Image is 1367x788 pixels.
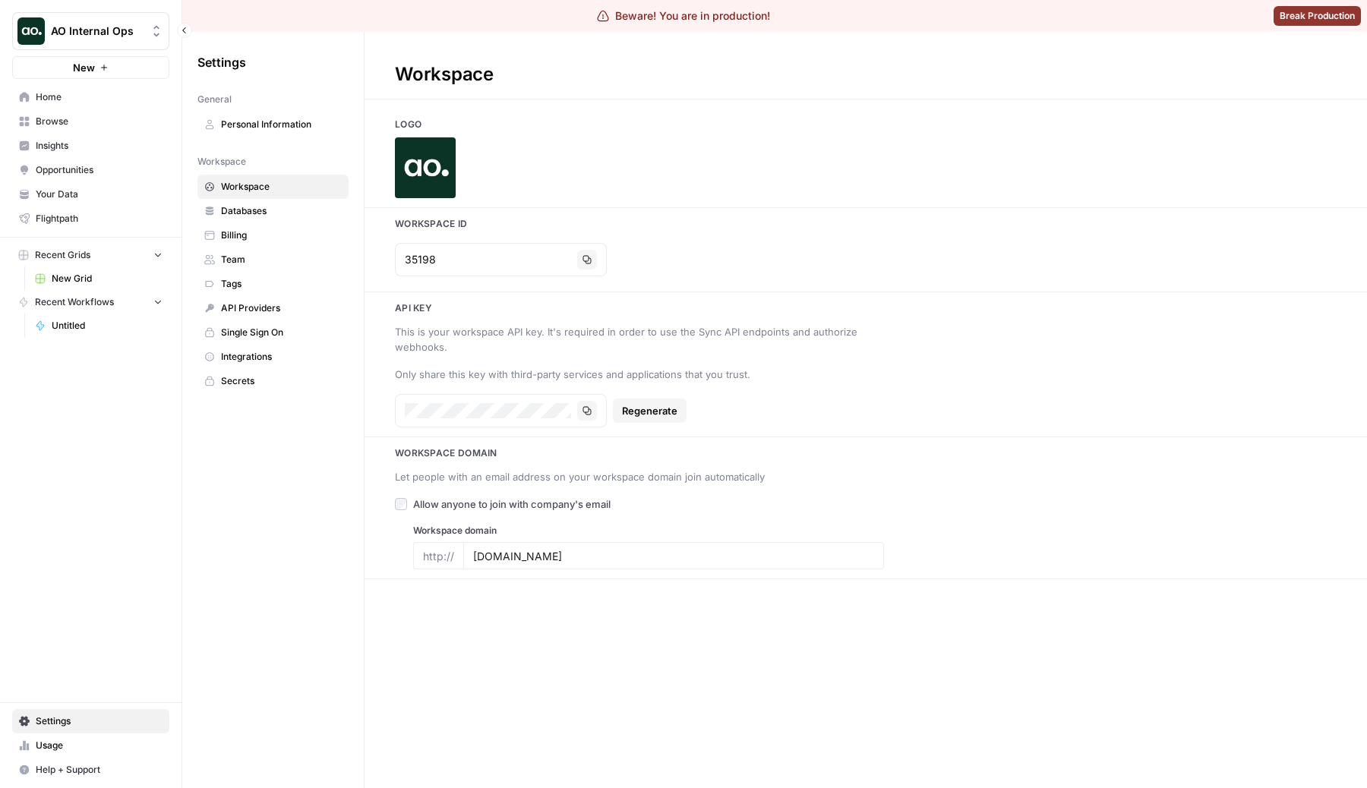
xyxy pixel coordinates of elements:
[365,217,1367,231] h3: Workspace Id
[12,134,169,158] a: Insights
[197,272,349,296] a: Tags
[51,24,143,39] span: AO Internal Ops
[221,180,342,194] span: Workspace
[395,367,866,382] div: Only share this key with third-party services and applications that you trust.
[197,155,246,169] span: Workspace
[12,158,169,182] a: Opportunities
[17,17,45,45] img: AO Internal Ops Logo
[221,118,342,131] span: Personal Information
[197,93,232,106] span: General
[395,498,407,510] input: Allow anyone to join with company's email
[12,56,169,79] button: New
[28,266,169,291] a: New Grid
[395,324,866,355] div: This is your workspace API key. It's required in order to use the Sync API endpoints and authoriz...
[597,8,770,24] div: Beware! You are in production!
[221,277,342,291] span: Tags
[36,739,163,752] span: Usage
[52,272,163,285] span: New Grid
[221,301,342,315] span: API Providers
[221,374,342,388] span: Secrets
[35,295,114,309] span: Recent Workflows
[221,350,342,364] span: Integrations
[36,763,163,777] span: Help + Support
[622,403,677,418] span: Regenerate
[36,139,163,153] span: Insights
[36,188,163,201] span: Your Data
[221,253,342,266] span: Team
[36,163,163,177] span: Opportunities
[36,714,163,728] span: Settings
[365,62,524,87] div: Workspace
[12,85,169,109] a: Home
[365,446,1367,460] h3: Workspace Domain
[12,244,169,266] button: Recent Grids
[12,709,169,733] a: Settings
[365,301,1367,315] h3: Api key
[197,369,349,393] a: Secrets
[36,115,163,128] span: Browse
[28,314,169,338] a: Untitled
[395,137,456,198] img: Company Logo
[613,399,687,423] button: Regenerate
[12,182,169,206] a: Your Data
[413,524,884,537] label: Workspace domain
[12,758,169,782] button: Help + Support
[197,320,349,345] a: Single Sign On
[73,60,95,75] span: New
[197,175,349,199] a: Workspace
[12,109,169,134] a: Browse
[197,345,349,369] a: Integrations
[197,296,349,320] a: API Providers
[52,319,163,333] span: Untitled
[12,291,169,314] button: Recent Workflows
[395,469,866,484] div: Let people with an email address on your workspace domain join automatically
[413,542,463,569] div: http://
[197,53,246,71] span: Settings
[197,112,349,137] a: Personal Information
[12,733,169,758] a: Usage
[221,326,342,339] span: Single Sign On
[221,229,342,242] span: Billing
[36,90,163,104] span: Home
[35,248,90,262] span: Recent Grids
[365,118,1367,131] h3: Logo
[221,204,342,218] span: Databases
[413,496,611,512] span: Allow anyone to join with company's email
[197,247,349,272] a: Team
[1280,9,1355,23] span: Break Production
[1274,6,1361,26] button: Break Production
[36,212,163,225] span: Flightpath
[12,12,169,50] button: Workspace: AO Internal Ops
[197,223,349,247] a: Billing
[197,199,349,223] a: Databases
[12,206,169,231] a: Flightpath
